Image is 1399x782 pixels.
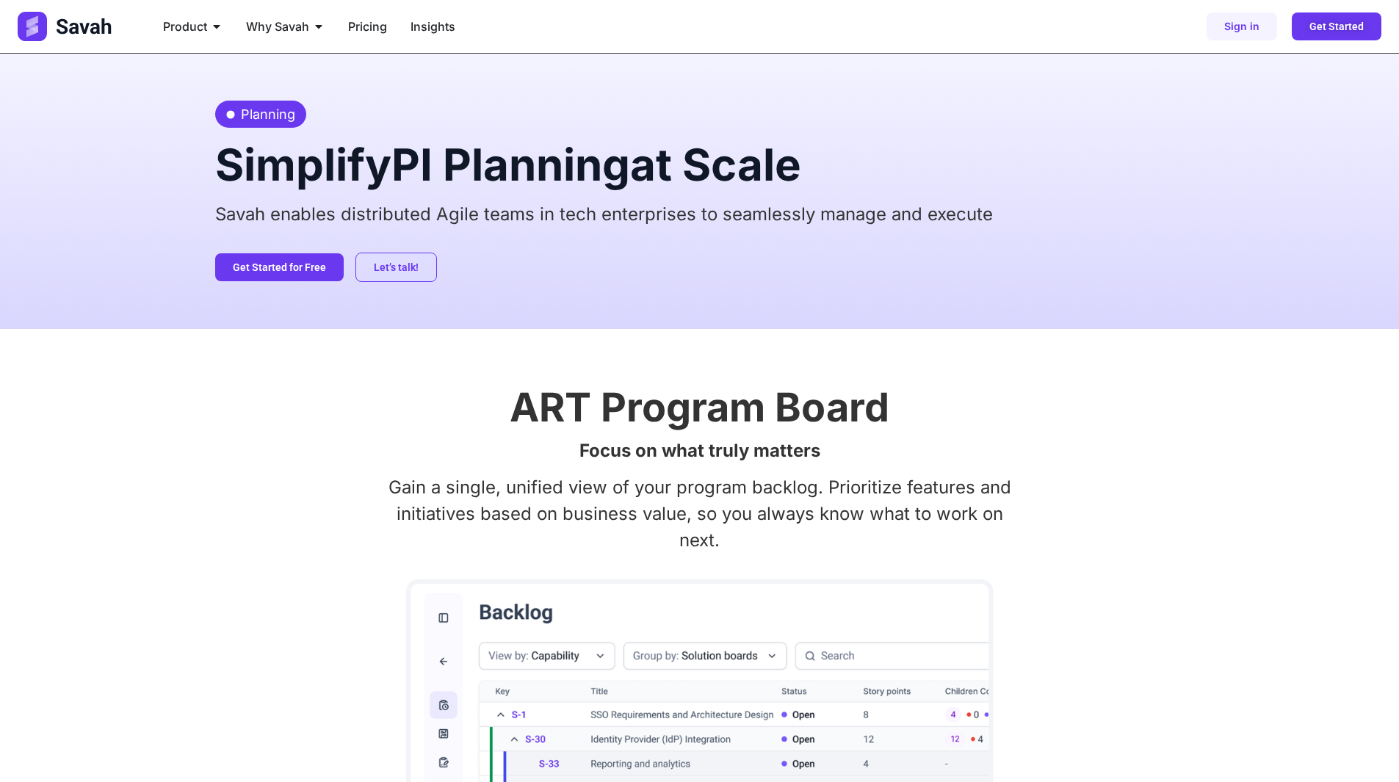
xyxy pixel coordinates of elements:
p: Savah enables distributed Agile teams in tech enterprises to seamlessly manage and execute [215,201,1185,228]
h2: ART Program Board [215,388,1185,427]
a: Let’s talk! [355,253,437,282]
a: Insights [411,18,455,35]
h2: Simplify at Scale [215,142,1185,187]
span: Get Started [1309,21,1364,32]
a: Get Started [1292,12,1381,40]
a: Sign in [1207,12,1277,40]
a: Pricing [348,18,387,35]
h2: Focus on what truly matters [215,442,1185,460]
span: Sign in [1224,21,1259,32]
p: Gain a single, unified view of your program backlog. Prioritize features and initiatives based on... [215,474,1185,554]
span: Planning [237,104,295,124]
a: Get Started for Free [215,253,344,281]
span: Product [163,18,207,35]
img: Logo (2) [18,12,115,41]
span: Get Started for Free [233,262,326,272]
nav: Menu [151,12,894,41]
span: Why Savah [246,18,309,35]
span: PI Planning [391,138,630,191]
span: Let’s talk! [374,262,419,272]
div: Menu Toggle [151,12,894,41]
